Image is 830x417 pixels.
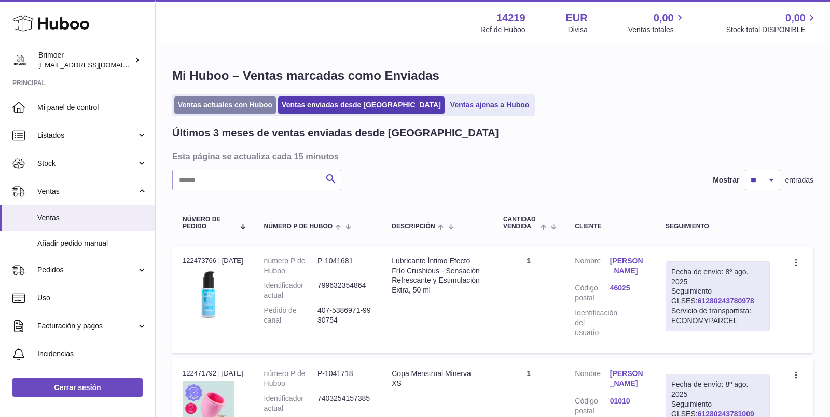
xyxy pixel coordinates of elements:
span: Uso [37,293,147,303]
span: Incidencias [37,349,147,359]
dd: 799632354864 [317,281,371,300]
span: número P de Huboo [264,223,333,230]
dt: Nombre [575,369,610,391]
img: 142191744793851.jpg [183,269,234,321]
span: Ventas [37,187,136,197]
span: entradas [785,175,813,185]
span: Cantidad vendida [503,216,538,230]
div: Servicio de transportista: ECONOMYPARCEL [671,306,764,326]
div: Ref de Huboo [480,25,525,35]
div: Fecha de envío: 8º ago. 2025 [671,380,764,399]
dd: P-1041681 [317,256,371,276]
h3: Esta página se actualiza cada 15 minutos [172,150,811,162]
span: Descripción [392,223,435,230]
dt: Identificador actual [264,281,317,300]
td: 1 [493,246,564,353]
span: Añadir pedido manual [37,239,147,248]
a: 46025 [610,283,645,293]
span: Pedidos [37,265,136,275]
dd: P-1041718 [317,369,371,388]
a: 61280243780978 [698,297,754,305]
span: Stock total DISPONIBLE [726,25,818,35]
dd: 7403254157385 [317,394,371,413]
h2: Últimos 3 meses de ventas enviadas desde [GEOGRAPHIC_DATA] [172,126,499,140]
span: 0,00 [785,11,806,25]
strong: 14219 [496,11,525,25]
label: Mostrar [713,175,739,185]
h1: Mi Huboo – Ventas marcadas como Enviadas [172,67,813,84]
div: Brimoer [38,50,132,70]
dt: Código postal [575,396,610,416]
a: [PERSON_NAME] [610,369,645,388]
span: Facturación y pagos [37,321,136,331]
a: [PERSON_NAME] [610,256,645,276]
span: Ventas [37,213,147,223]
a: Ventas ajenas a Huboo [447,96,533,114]
span: Mi panel de control [37,103,147,113]
dt: Código postal [575,283,610,303]
span: 0,00 [654,11,674,25]
dt: número P de Huboo [264,369,317,388]
dt: Identificador actual [264,394,317,413]
div: Lubricante Íntimo Efecto Frío Crushious - Sensación Refrescante y Estimulación Extra, 50 ml [392,256,482,296]
strong: EUR [566,11,588,25]
dt: número P de Huboo [264,256,317,276]
span: Número de pedido [183,216,234,230]
div: Seguimiento [666,223,770,230]
div: Fecha de envío: 8º ago. 2025 [671,267,764,287]
img: oroses@renuevo.es [12,52,28,68]
div: 122473766 | [DATE] [183,256,243,266]
dt: Identificación del usuario [575,308,610,338]
span: Listados [37,131,136,141]
div: Cliente [575,223,645,230]
div: 122471792 | [DATE] [183,369,243,378]
a: 01010 [610,396,645,406]
a: Cerrar sesión [12,378,143,397]
dd: 407-5386971-9930754 [317,305,371,325]
dt: Pedido de canal [264,305,317,325]
div: Divisa [568,25,588,35]
a: 0,00 Ventas totales [628,11,686,35]
a: Ventas enviadas desde [GEOGRAPHIC_DATA] [278,96,445,114]
span: [EMAIL_ADDRESS][DOMAIN_NAME] [38,61,153,69]
div: Seguimiento GLSES: [666,261,770,331]
div: Copa Menstrual Minerva XS [392,369,482,388]
a: 0,00 Stock total DISPONIBLE [726,11,818,35]
span: Stock [37,159,136,169]
span: Ventas totales [628,25,686,35]
dt: Nombre [575,256,610,279]
a: Ventas actuales con Huboo [174,96,276,114]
